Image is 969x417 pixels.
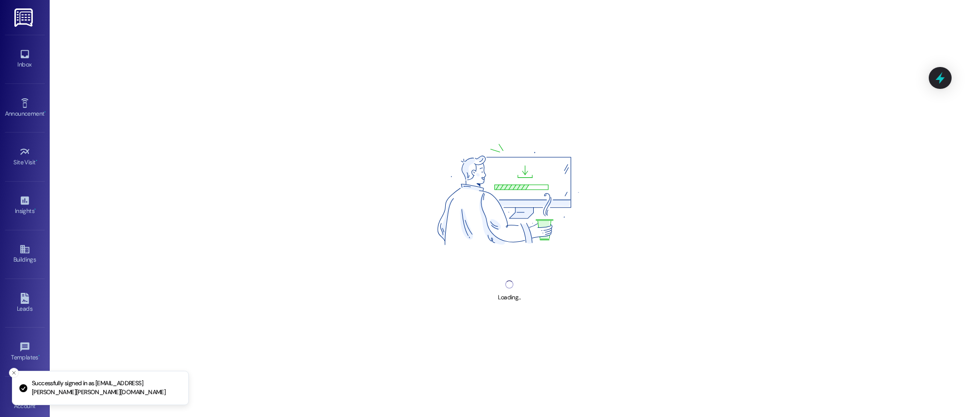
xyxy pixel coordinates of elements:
a: Insights • [5,192,45,219]
p: Successfully signed in as [EMAIL_ADDRESS][PERSON_NAME][PERSON_NAME][DOMAIN_NAME] [32,379,180,397]
a: Leads [5,290,45,317]
span: • [34,206,36,213]
span: • [44,109,46,116]
a: Account [5,387,45,414]
a: Site Visit • [5,143,45,170]
img: ResiDesk Logo [14,8,35,27]
button: Close toast [9,368,19,378]
a: Templates • [5,339,45,365]
a: Buildings [5,241,45,268]
span: • [36,157,37,164]
span: • [38,352,40,359]
a: Inbox [5,46,45,72]
div: Loading... [498,292,520,303]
